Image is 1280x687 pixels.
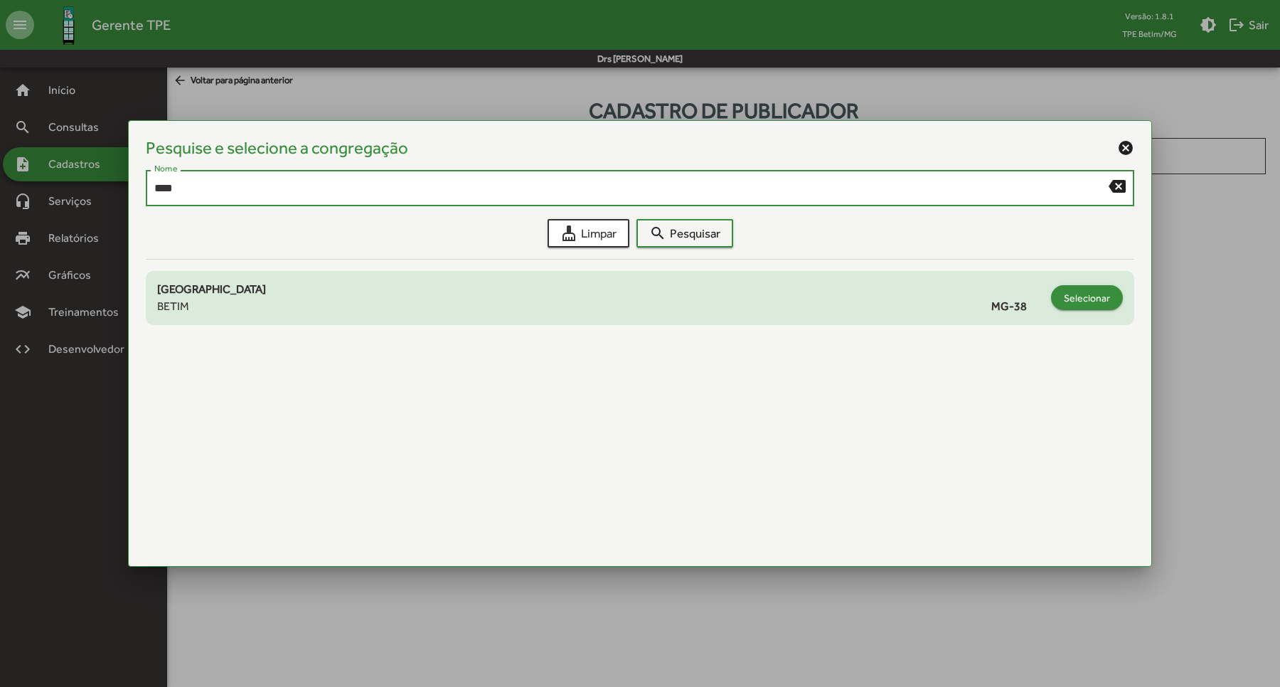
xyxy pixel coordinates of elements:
[157,298,189,315] span: BETIM
[1109,177,1126,194] mat-icon: backspace
[548,219,629,247] button: Limpar
[1051,285,1123,310] button: Selecionar
[146,138,408,159] h4: Pesquise e selecione a congregação
[636,219,733,247] button: Pesquisar
[560,220,617,246] span: Limpar
[649,220,720,246] span: Pesquisar
[157,282,266,296] span: [GEOGRAPHIC_DATA]
[649,225,666,242] mat-icon: search
[1117,139,1134,156] mat-icon: cancel
[991,298,1044,315] span: MG-38
[1064,285,1110,311] span: Selecionar
[560,225,577,242] mat-icon: cleaning_services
